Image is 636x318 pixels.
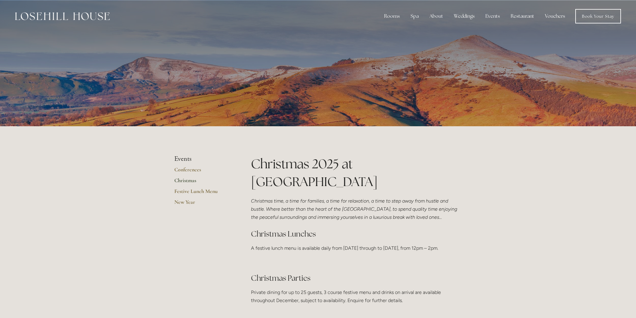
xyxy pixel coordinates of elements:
[174,177,232,188] a: Christmas
[251,273,462,283] h2: Christmas Parties
[15,12,110,20] img: Losehill House
[251,198,458,220] em: Christmas time, a time for families, a time for relaxation, a time to step away from hustle and b...
[506,10,539,22] div: Restaurant
[406,10,423,22] div: Spa
[379,10,405,22] div: Rooms
[174,199,232,209] a: New Year
[251,229,462,239] h2: Christmas Lunches
[174,166,232,177] a: Conferences
[251,288,462,304] p: Private dining for up to 25 guests, 3 course festive menu and drinks on arrival are available thr...
[174,155,232,163] li: Events
[575,9,621,23] a: Book Your Stay
[481,10,505,22] div: Events
[174,188,232,199] a: Festive Lunch Menu
[425,10,448,22] div: About
[251,155,462,191] h1: Christmas 2025 at [GEOGRAPHIC_DATA]
[251,244,462,252] p: A festive lunch menu is available daily from [DATE] through to [DATE], from 12pm – 2pm.
[449,10,479,22] div: Weddings
[540,10,570,22] a: Vouchers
